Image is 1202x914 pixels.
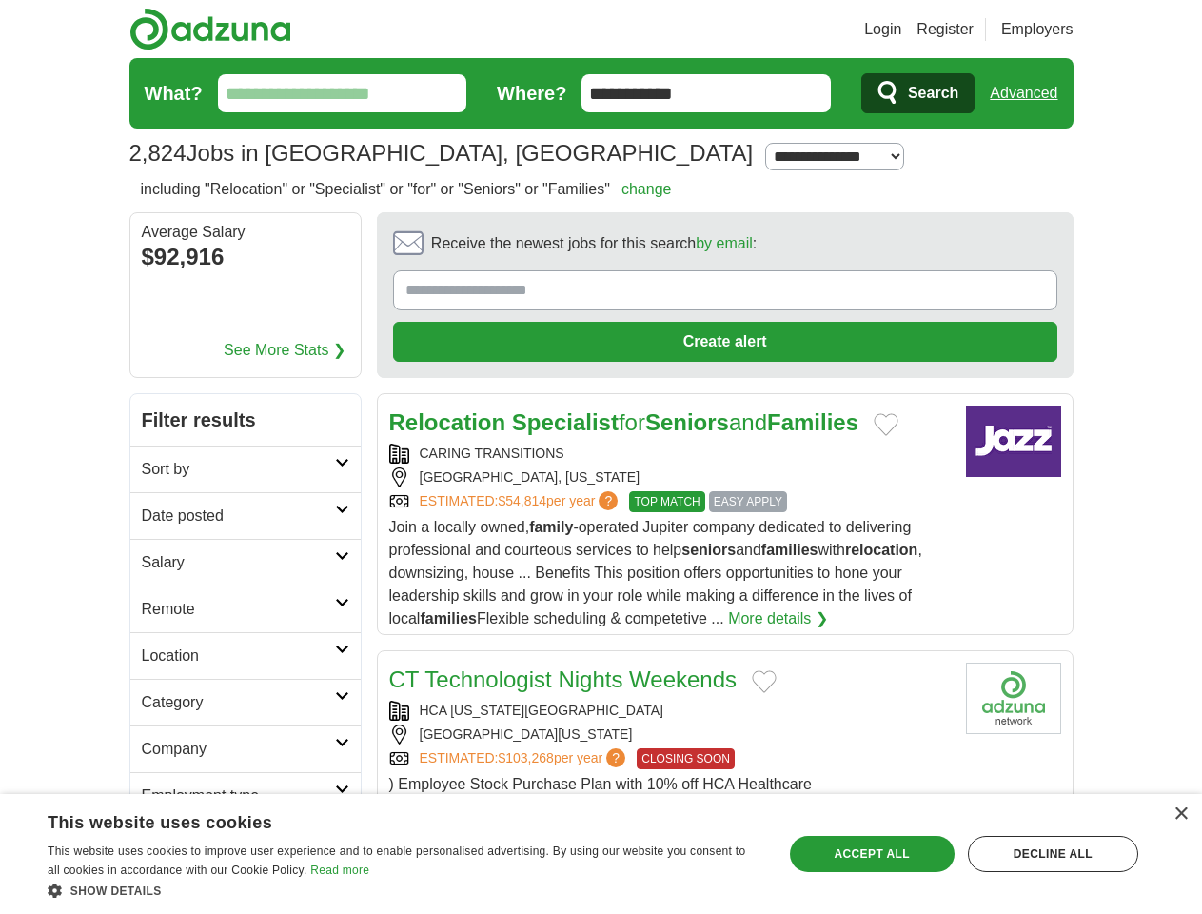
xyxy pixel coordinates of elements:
h2: Sort by [142,458,335,481]
a: Advanced [990,74,1057,112]
strong: Seniors [645,409,729,435]
div: Accept all [790,836,955,872]
label: What? [145,79,203,108]
button: Search [861,73,975,113]
div: $92,916 [142,240,349,274]
span: Show details [70,884,162,898]
h2: Filter results [130,394,361,446]
a: ESTIMATED:$54,814per year? [420,491,622,512]
strong: Families [767,409,858,435]
span: CLOSING SOON [637,748,735,769]
a: Login [864,18,901,41]
button: Add to favorite jobs [874,413,898,436]
a: Date posted [130,492,361,539]
span: Receive the newest jobs for this search : [431,232,757,255]
a: Register [916,18,974,41]
button: Create alert [393,322,1057,362]
a: Employers [1001,18,1074,41]
a: Read more, opens a new window [310,864,369,877]
h2: Remote [142,598,335,621]
a: Salary [130,539,361,586]
img: Company logo [966,406,1061,477]
strong: families [761,542,818,558]
strong: relocation [845,542,917,558]
span: $54,814 [498,493,546,508]
a: Employment type [130,772,361,819]
div: Decline all [968,836,1138,872]
a: Location [130,632,361,679]
span: TOP MATCH [629,491,704,512]
a: ESTIMATED:$103,268per year? [420,748,630,769]
a: Company [130,725,361,772]
a: change [621,181,672,197]
span: Search [908,74,958,112]
h2: Company [142,738,335,761]
span: $103,268 [498,750,553,765]
label: Where? [497,79,566,108]
h2: Date posted [142,505,335,527]
strong: Relocation [389,409,506,435]
img: Company logo [966,663,1061,734]
h2: including "Relocation" or "Specialist" or "for" or "Seniors" or "Families" [141,178,672,201]
span: ? [599,491,618,510]
strong: Specialist [512,409,619,435]
h2: Employment type [142,785,335,807]
a: Relocation SpecialistforSeniorsandFamilies [389,409,859,435]
strong: families [420,610,477,626]
div: Average Salary [142,225,349,240]
h2: Salary [142,551,335,574]
h2: Location [142,645,335,667]
span: ) Employee Stock Purchase Plan with 10% off HCA Healthcare stock support through fertility and bu... [389,776,950,884]
span: Join a locally owned, -operated Jupiter company dedicated to delivering professional and courteou... [389,519,922,626]
img: Adzuna logo [129,8,291,50]
a: Sort by [130,446,361,492]
strong: family [529,519,573,535]
div: HCA [US_STATE][GEOGRAPHIC_DATA] [389,701,951,721]
span: ? [606,748,625,767]
a: Remote [130,586,361,632]
span: EASY APPLY [709,491,787,512]
div: [GEOGRAPHIC_DATA], [US_STATE] [389,467,951,487]
div: Show details [48,881,760,900]
div: CARING TRANSITIONS [389,444,951,464]
strong: seniors [681,542,736,558]
span: This website uses cookies to improve user experience and to enable personalised advertising. By u... [48,844,745,877]
a: More details ❯ [728,607,828,630]
h1: Jobs in [GEOGRAPHIC_DATA], [GEOGRAPHIC_DATA] [129,140,754,166]
span: 2,824 [129,136,187,170]
div: [GEOGRAPHIC_DATA][US_STATE] [389,725,951,745]
div: This website uses cookies [48,805,713,834]
a: CT Technologist Nights Weekends [389,666,738,692]
a: See More Stats ❯ [224,339,345,362]
div: Close [1173,807,1188,822]
a: by email [696,235,753,251]
button: Add to favorite jobs [752,670,777,693]
a: Category [130,679,361,725]
h2: Category [142,691,335,714]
